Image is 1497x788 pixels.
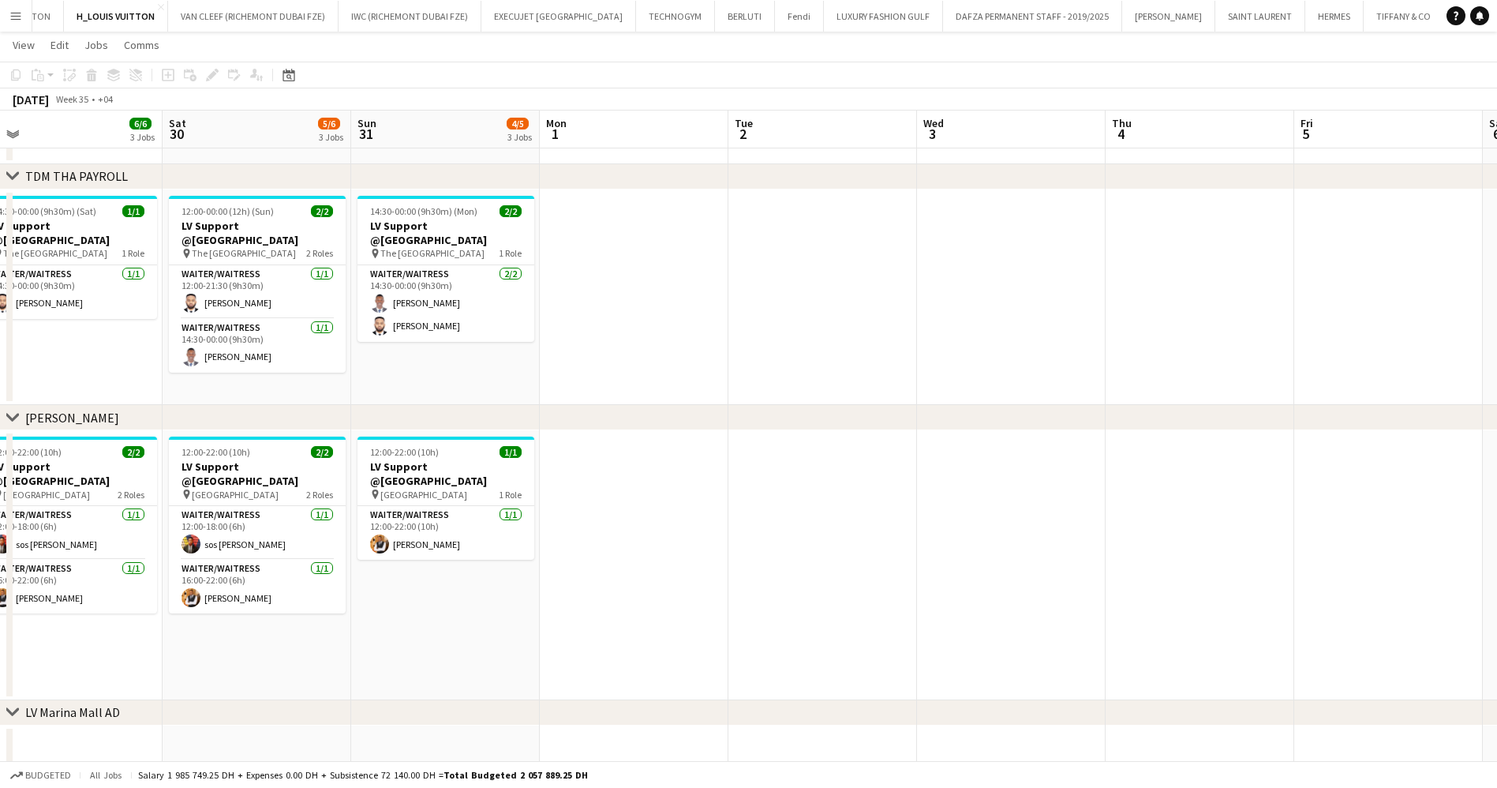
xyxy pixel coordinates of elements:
span: 31 [355,125,376,143]
h3: LV Support @[GEOGRAPHIC_DATA] [357,219,534,247]
span: 4 [1110,125,1132,143]
app-card-role: Waiter/Waitress1/114:30-00:00 (9h30m)[PERSON_NAME] [169,319,346,373]
span: Total Budgeted 2 057 889.25 DH [443,769,588,781]
app-job-card: 14:30-00:00 (9h30m) (Mon)2/2LV Support @[GEOGRAPHIC_DATA] The [GEOGRAPHIC_DATA]1 RoleWaiter/Waitr... [357,196,534,342]
span: [GEOGRAPHIC_DATA] [380,489,467,501]
span: Comms [124,38,159,52]
h3: LV Support @[GEOGRAPHIC_DATA] [169,460,346,488]
span: 2/2 [311,446,333,458]
span: 2 Roles [306,247,333,259]
span: 5/6 [318,118,340,129]
span: 1/1 [500,446,522,458]
span: Budgeted [25,770,71,781]
div: 3 Jobs [319,131,343,143]
button: LUXURY FASHION GULF [824,1,943,32]
div: [DATE] [13,92,49,107]
div: 3 Jobs [130,131,155,143]
span: 2/2 [500,205,522,217]
span: 6/6 [129,118,152,129]
span: 12:00-00:00 (12h) (Sun) [182,205,274,217]
span: Tue [735,116,753,130]
div: [PERSON_NAME] [25,410,119,426]
app-card-role: Waiter/Waitress1/112:00-18:00 (6h)sos [PERSON_NAME] [169,506,346,560]
span: 2 Roles [118,489,144,501]
a: Edit [44,35,75,55]
span: All jobs [87,769,125,781]
span: 12:00-22:00 (10h) [182,446,250,458]
h3: LV Support @[GEOGRAPHIC_DATA] [357,460,534,488]
span: 12:00-22:00 (10h) [370,446,439,458]
a: View [6,35,41,55]
app-job-card: 12:00-22:00 (10h)2/2LV Support @[GEOGRAPHIC_DATA] [GEOGRAPHIC_DATA]2 RolesWaiter/Waitress1/112:00... [169,437,346,614]
button: TECHNOGYM [636,1,715,32]
span: 3 [921,125,944,143]
span: Thu [1112,116,1132,130]
span: The [GEOGRAPHIC_DATA] [192,247,296,259]
span: 14:30-00:00 (9h30m) (Mon) [370,205,477,217]
span: 1 Role [499,247,522,259]
span: Sat [169,116,186,130]
span: The [GEOGRAPHIC_DATA] [380,247,485,259]
app-card-role: Waiter/Waitress1/112:00-22:00 (10h)[PERSON_NAME] [357,506,534,560]
button: VAN CLEEF (RICHEMONT DUBAI FZE) [168,1,339,32]
span: View [13,38,35,52]
span: 5 [1298,125,1313,143]
div: 3 Jobs [507,131,532,143]
a: Jobs [78,35,114,55]
a: Comms [118,35,166,55]
span: 30 [167,125,186,143]
span: 2 [732,125,753,143]
span: Fri [1301,116,1313,130]
button: Budgeted [8,767,73,784]
span: Sun [357,116,376,130]
app-card-role: Waiter/Waitress1/116:00-22:00 (6h)[PERSON_NAME] [169,560,346,614]
span: Wed [923,116,944,130]
button: TIFFANY & CO [1364,1,1444,32]
span: Week 35 [52,93,92,105]
span: [GEOGRAPHIC_DATA] [192,489,279,501]
app-job-card: 12:00-22:00 (10h)1/1LV Support @[GEOGRAPHIC_DATA] [GEOGRAPHIC_DATA]1 RoleWaiter/Waitress1/112:00-... [357,437,534,560]
div: TDM THA PAYROLL [25,168,128,184]
span: The [GEOGRAPHIC_DATA] [3,247,107,259]
div: +04 [98,93,113,105]
span: 1 Role [122,247,144,259]
app-job-card: 12:00-00:00 (12h) (Sun)2/2LV Support @[GEOGRAPHIC_DATA] The [GEOGRAPHIC_DATA]2 RolesWaiter/Waitre... [169,196,346,373]
span: Edit [51,38,69,52]
button: EXECUJET [GEOGRAPHIC_DATA] [481,1,636,32]
span: Jobs [84,38,108,52]
h3: LV Support @[GEOGRAPHIC_DATA] [169,219,346,247]
button: IWC (RICHEMONT DUBAI FZE) [339,1,481,32]
span: [GEOGRAPHIC_DATA] [3,489,90,501]
span: 2/2 [122,446,144,458]
span: Mon [546,116,567,130]
button: Fendi [775,1,824,32]
button: H_LOUIS VUITTON [64,1,168,32]
span: 1/1 [122,205,144,217]
span: 4/5 [507,118,529,129]
app-card-role: Waiter/Waitress2/214:30-00:00 (9h30m)[PERSON_NAME][PERSON_NAME] [357,265,534,342]
button: [PERSON_NAME] [1122,1,1215,32]
span: 1 Role [499,489,522,501]
span: 2 Roles [306,489,333,501]
button: DAFZA PERMANENT STAFF - 2019/2025 [943,1,1122,32]
button: HERMES [1305,1,1364,32]
app-card-role: Waiter/Waitress1/112:00-21:30 (9h30m)[PERSON_NAME] [169,265,346,319]
span: 2/2 [311,205,333,217]
button: SAINT LAURENT [1215,1,1305,32]
div: LV Marina Mall AD [25,704,120,720]
span: 1 [544,125,567,143]
button: BERLUTI [715,1,775,32]
div: Salary 1 985 749.25 DH + Expenses 0.00 DH + Subsistence 72 140.00 DH = [138,769,588,781]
